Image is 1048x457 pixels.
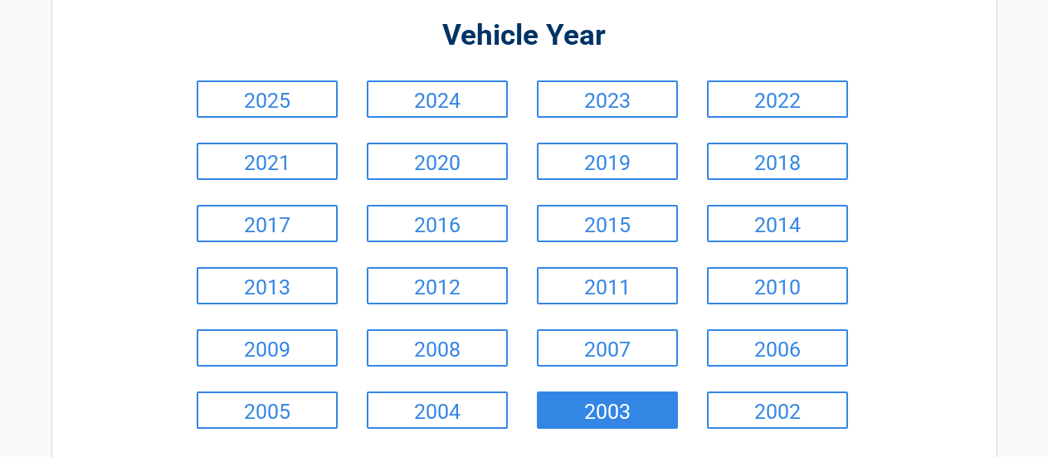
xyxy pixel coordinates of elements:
a: 2005 [197,391,338,429]
a: 2013 [197,267,338,304]
a: 2011 [537,267,678,304]
a: 2012 [367,267,508,304]
a: 2025 [197,80,338,118]
a: 2016 [367,205,508,242]
a: 2022 [707,80,848,118]
a: 2018 [707,143,848,180]
a: 2003 [537,391,678,429]
a: 2010 [707,267,848,304]
a: 2021 [197,143,338,180]
a: 2017 [197,205,338,242]
a: 2015 [537,205,678,242]
a: 2004 [367,391,508,429]
a: 2002 [707,391,848,429]
h2: Vehicle Year [193,17,856,56]
a: 2023 [537,80,678,118]
a: 2024 [367,80,508,118]
a: 2014 [707,205,848,242]
a: 2007 [537,329,678,367]
a: 2008 [367,329,508,367]
a: 2019 [537,143,678,180]
a: 2009 [197,329,338,367]
a: 2006 [707,329,848,367]
a: 2020 [367,143,508,180]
